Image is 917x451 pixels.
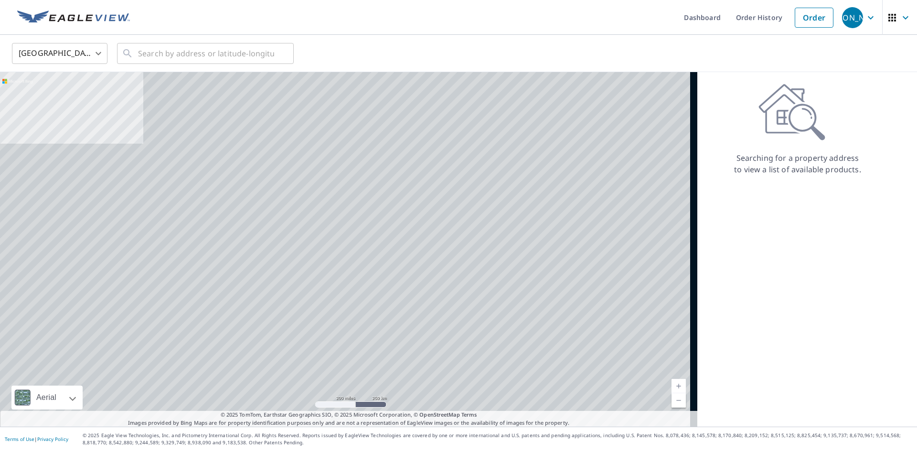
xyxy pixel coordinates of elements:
[734,152,862,175] p: Searching for a property address to view a list of available products.
[672,379,686,393] a: Current Level 5, Zoom In
[5,436,34,442] a: Terms of Use
[17,10,130,25] img: EV Logo
[461,411,477,418] a: Terms
[221,411,477,419] span: © 2025 TomTom, Earthstar Geographics SIO, © 2025 Microsoft Corporation, ©
[33,386,59,409] div: Aerial
[138,40,274,67] input: Search by address or latitude-longitude
[672,393,686,408] a: Current Level 5, Zoom Out
[83,432,912,446] p: © 2025 Eagle View Technologies, Inc. and Pictometry International Corp. All Rights Reserved. Repo...
[419,411,459,418] a: OpenStreetMap
[842,7,863,28] div: [PERSON_NAME]
[37,436,68,442] a: Privacy Policy
[5,436,68,442] p: |
[11,386,83,409] div: Aerial
[795,8,833,28] a: Order
[12,40,107,67] div: [GEOGRAPHIC_DATA]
